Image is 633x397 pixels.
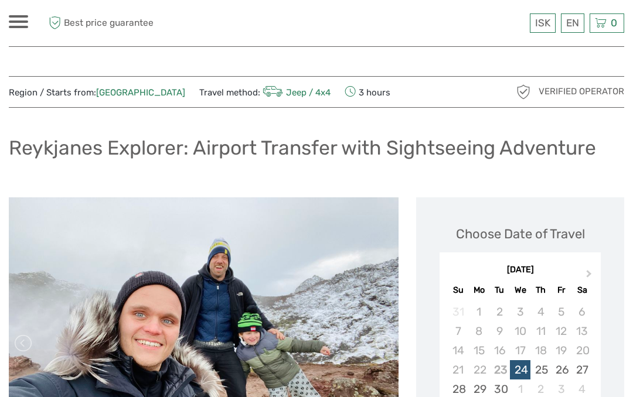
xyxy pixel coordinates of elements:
[561,13,584,33] div: EN
[345,84,390,100] span: 3 hours
[489,360,510,379] div: Not available Tuesday, September 23rd, 2025
[581,267,600,286] button: Next Month
[571,341,592,360] div: Not available Saturday, September 20th, 2025
[448,360,468,379] div: Not available Sunday, September 21st, 2025
[96,87,185,98] a: [GEOGRAPHIC_DATA]
[469,321,489,341] div: Not available Monday, September 8th, 2025
[510,302,530,321] div: Not available Wednesday, September 3rd, 2025
[514,83,533,101] img: verified_operator_grey_128.png
[551,341,571,360] div: Not available Friday, September 19th, 2025
[448,341,468,360] div: Not available Sunday, September 14th, 2025
[9,87,185,99] span: Region / Starts from:
[278,9,338,37] img: 632-1a1f61c2-ab70-46c5-a88f-57c82c74ba0d_logo_small.jpg
[530,302,551,321] div: Not available Thursday, September 4th, 2025
[535,17,550,29] span: ISK
[571,302,592,321] div: Not available Saturday, September 6th, 2025
[469,360,489,379] div: Not available Monday, September 22nd, 2025
[46,13,163,33] span: Best price guarantee
[440,264,601,276] div: [DATE]
[489,282,510,298] div: Tu
[448,321,468,341] div: Not available Sunday, September 7th, 2025
[510,282,530,298] div: We
[551,282,571,298] div: Fr
[469,282,489,298] div: Mo
[489,321,510,341] div: Not available Tuesday, September 9th, 2025
[571,321,592,341] div: Not available Saturday, September 13th, 2025
[530,360,551,379] div: Choose Thursday, September 25th, 2025
[489,302,510,321] div: Not available Tuesday, September 2nd, 2025
[530,321,551,341] div: Not available Thursday, September 11th, 2025
[530,282,551,298] div: Th
[469,341,489,360] div: Not available Monday, September 15th, 2025
[530,341,551,360] div: Not available Thursday, September 18th, 2025
[571,360,592,379] div: Choose Saturday, September 27th, 2025
[551,360,571,379] div: Choose Friday, September 26th, 2025
[260,87,331,98] a: Jeep / 4x4
[510,341,530,360] div: Not available Wednesday, September 17th, 2025
[510,321,530,341] div: Not available Wednesday, September 10th, 2025
[448,282,468,298] div: Su
[551,302,571,321] div: Not available Friday, September 5th, 2025
[571,282,592,298] div: Sa
[469,302,489,321] div: Not available Monday, September 1st, 2025
[456,225,585,243] div: Choose Date of Travel
[9,136,596,160] h1: Reykjanes Explorer: Airport Transfer with Sightseeing Adventure
[510,360,530,379] div: Choose Wednesday, September 24th, 2025
[609,17,619,29] span: 0
[551,321,571,341] div: Not available Friday, September 12th, 2025
[539,85,624,98] span: Verified Operator
[489,341,510,360] div: Not available Tuesday, September 16th, 2025
[448,302,468,321] div: Not available Sunday, August 31st, 2025
[199,84,331,100] span: Travel method:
